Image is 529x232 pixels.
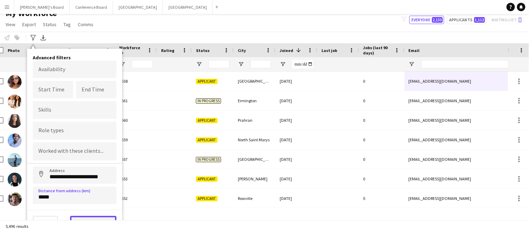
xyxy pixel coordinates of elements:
button: Applicants1,112 [447,16,486,24]
span: Joined [280,48,293,53]
button: Conference Board [70,0,113,14]
input: Type to search clients... [38,148,111,155]
div: [GEOGRAPHIC_DATA] [234,72,275,91]
span: View [6,21,15,28]
button: Open Filter Menu [196,61,202,67]
div: [PERSON_NAME] [234,169,275,188]
span: Applicant [196,118,218,123]
div: 0 [359,72,405,91]
span: Applicant [196,137,218,143]
input: Type to search skills... [38,107,111,113]
div: 0 [359,111,405,130]
input: Type to search role types... [38,128,111,134]
div: [DATE] [275,189,317,208]
span: Status [196,48,210,53]
span: Applicant [196,196,218,201]
span: City [238,48,246,53]
img: Gabriel Tiller [8,173,22,187]
div: 5561 [115,91,157,110]
button: Everyone2,133 [409,16,444,24]
span: Applicant [196,79,218,84]
h4: Advanced filters [33,54,116,61]
div: 5553 [115,169,157,188]
div: 5557 [115,150,157,169]
span: 1,112 [474,17,485,23]
img: Kelvin Luc [8,192,22,206]
img: Benjamin Evans [8,153,22,167]
span: Email [409,48,420,53]
span: Workforce ID [119,45,144,55]
div: Rowville [234,189,275,208]
div: 0 [359,189,405,208]
a: Tag [61,20,74,29]
span: Tag [63,21,71,28]
div: 5560 [115,111,157,130]
button: View results [70,216,116,230]
span: Photo [8,48,20,53]
div: [GEOGRAPHIC_DATA] [234,150,275,169]
button: [GEOGRAPHIC_DATA] [113,0,163,14]
a: Export [20,20,39,29]
div: [DATE] [275,130,317,149]
div: [DATE] [275,91,317,110]
div: 0 [359,169,405,188]
span: Jobs (last 90 days) [363,45,392,55]
span: Last job [322,48,337,53]
img: skye Draper [8,114,22,128]
div: 0 [359,91,405,110]
div: [DATE] [275,72,317,91]
button: [GEOGRAPHIC_DATA] [163,0,213,14]
div: 5559 [115,130,157,149]
span: Rating [161,48,174,53]
span: 2,133 [432,17,443,23]
button: [PERSON_NAME]'s Board [14,0,70,14]
button: Open Filter Menu [238,61,244,67]
a: Status [40,20,59,29]
span: First Name [43,48,64,53]
input: Joined Filter Input [292,60,313,68]
div: Ermington [234,91,275,110]
span: Export [22,21,36,28]
input: Status Filter Input [209,60,229,68]
img: Bruna Bueno [8,75,22,89]
div: 5558 [115,72,157,91]
div: 0 [359,150,405,169]
img: Hannah McDougall [8,95,22,108]
span: In progress [196,98,221,104]
button: Open Filter Menu [409,61,415,67]
div: [DATE] [275,169,317,188]
input: City Filter Input [250,60,271,68]
div: 5552 [115,189,157,208]
span: Comms [78,21,93,28]
div: [DATE] [275,111,317,130]
img: Usama Khawaja [8,134,22,148]
span: Applicant [196,177,218,182]
div: [DATE] [275,150,317,169]
div: North Saint Marys [234,130,275,149]
app-action-btn: Advanced filters [29,33,37,42]
button: Open Filter Menu [119,61,126,67]
a: View [3,20,18,29]
input: Workforce ID Filter Input [132,60,153,68]
span: In progress [196,157,221,162]
button: Open Filter Menu [280,61,286,67]
div: Prahran [234,111,275,130]
a: Comms [75,20,96,29]
button: Clear [33,216,58,230]
app-action-btn: Export XLSX [39,33,47,42]
span: Last Name [81,48,101,53]
div: 0 [359,130,405,149]
span: Status [43,21,56,28]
